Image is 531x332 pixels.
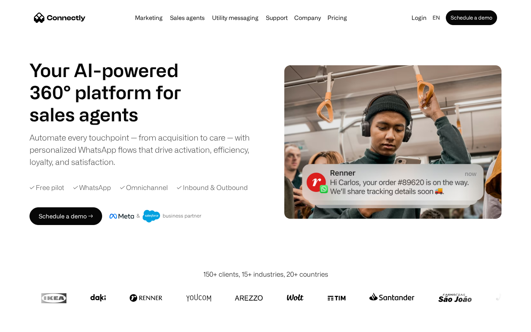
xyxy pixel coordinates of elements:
[294,13,321,23] div: Company
[73,183,111,193] div: ✓ WhatsApp
[132,15,166,21] a: Marketing
[29,131,262,168] div: Automate every touchpoint — from acquisition to care — with personalized WhatsApp flows that driv...
[167,15,208,21] a: Sales agents
[29,103,199,125] h1: sales agents
[203,269,328,279] div: 150+ clients, 15+ industries, 20+ countries
[324,15,350,21] a: Pricing
[177,183,248,193] div: ✓ Inbound & Outbound
[7,318,44,329] aside: Language selected: English
[15,319,44,329] ul: Language list
[120,183,168,193] div: ✓ Omnichannel
[29,59,199,103] h1: Your AI-powered 360° platform for
[209,15,261,21] a: Utility messaging
[446,10,497,25] a: Schedule a demo
[29,207,102,225] a: Schedule a demo →
[409,13,430,23] a: Login
[263,15,291,21] a: Support
[29,183,64,193] div: ✓ Free pilot
[110,210,202,222] img: Meta and Salesforce business partner badge.
[433,13,440,23] div: en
